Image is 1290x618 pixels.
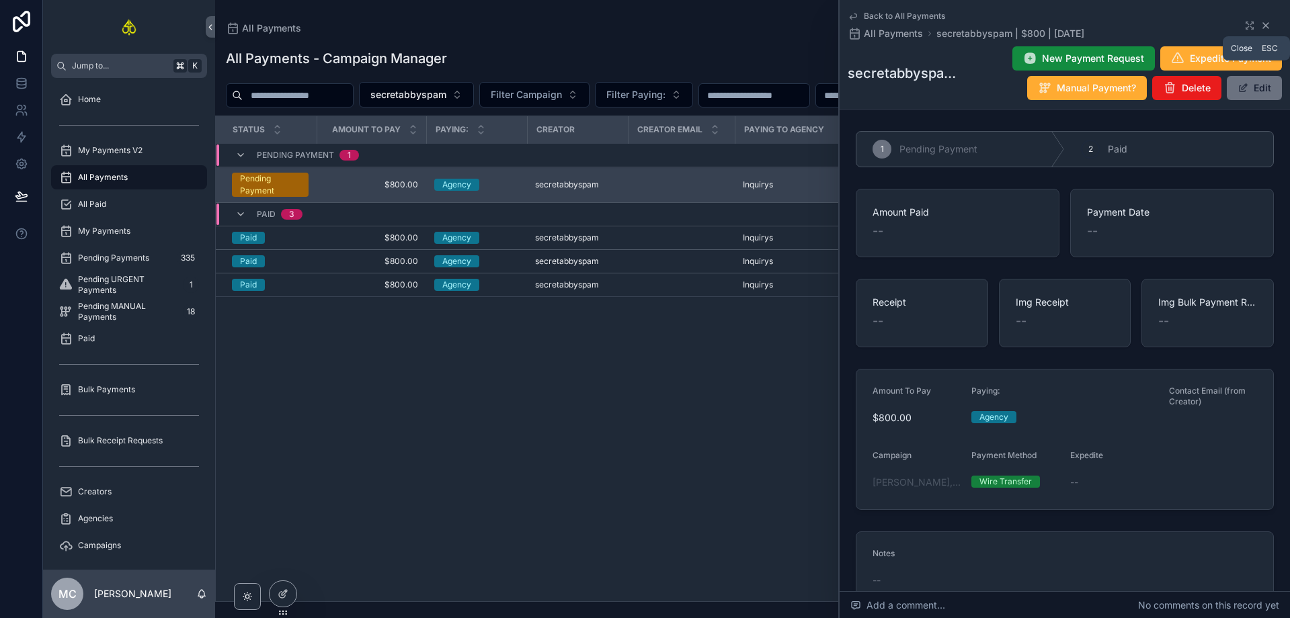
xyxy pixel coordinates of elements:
button: Delete [1152,76,1221,100]
a: secretabbyspam [535,179,620,190]
a: Inquirys [743,279,833,290]
a: Creators [51,480,207,504]
span: All Paid [78,199,106,210]
div: 18 [183,304,199,320]
span: Manual Payment? [1057,81,1136,95]
span: -- [1158,312,1169,330]
button: Edit [1227,76,1282,100]
a: Pending Payment [232,173,309,197]
span: Inquirys [743,232,773,243]
a: secretabbyspam | $800 | [DATE] [936,27,1084,40]
span: K [190,60,200,71]
span: -- [873,574,881,587]
button: Select Button [479,82,590,107]
div: Agency [442,232,471,244]
a: secretabbyspam [535,279,620,290]
span: Creators [78,486,112,497]
span: Pending MANUAL Payments [78,301,177,322]
a: Pending MANUAL Payments18 [51,300,207,324]
button: Jump to...K [51,54,207,78]
span: Inquirys [743,279,773,290]
div: Paid [240,279,257,291]
span: Paying: [436,124,469,135]
a: All Payments [848,27,923,40]
a: Agency [434,179,519,191]
a: Paid [232,255,309,267]
span: Receipt [873,296,971,309]
span: -- [1070,476,1078,489]
span: Creator Email [637,124,702,135]
span: Paid [257,209,276,220]
span: Creator [536,124,575,135]
span: Amount To Pay [332,124,401,135]
a: Pending URGENT Payments1 [51,273,207,297]
a: Paid [232,232,309,244]
span: -- [873,222,883,240]
span: secretabbyspam [535,179,599,190]
span: Jump to... [72,60,168,71]
div: 1 [183,277,199,293]
span: secretabbyspam [370,88,446,101]
span: Inquirys [743,256,773,267]
a: Back to All Payments [848,11,945,21]
a: [PERSON_NAME], The Creator - Ring Ring Ring [873,476,961,489]
span: -- [1016,312,1026,330]
div: 3 [289,209,294,220]
span: Paid [78,333,95,344]
span: Payment Date [1087,206,1257,219]
a: Inquirys [743,232,833,243]
a: Agency [434,255,519,267]
img: App logo [121,16,138,38]
h1: All Payments - Campaign Manager [226,49,447,68]
span: 1 [881,144,884,154]
div: Paid [240,232,257,244]
span: MC [58,586,77,602]
span: secretabbyspam [535,256,599,267]
span: Pending Payment [257,150,334,161]
span: Inquirys [743,179,773,190]
span: Pending Payment [899,142,977,156]
span: Paying to Agency [744,124,824,135]
a: All Payments [51,165,207,189]
a: My Payments [51,219,207,243]
a: Agency [434,279,519,291]
span: Campaigns [78,540,121,551]
div: Agency [442,179,471,191]
span: Paid [1108,142,1127,156]
a: Paid [232,279,309,291]
div: 1 [348,150,351,161]
span: My Payments [78,226,130,236]
a: Bulk Payments [51,378,207,402]
span: secretabbyspam [535,279,599,290]
div: 335 [177,250,199,266]
span: Add a comment... [850,599,945,612]
a: $800.00 [325,232,418,243]
div: Agency [979,411,1008,423]
span: Bulk Payments [78,384,135,395]
span: Payment Method [971,450,1037,460]
a: Agencies [51,506,207,531]
div: Agency [442,255,471,267]
a: Campaigns [51,533,207,558]
div: Paid [240,255,257,267]
a: secretabbyspam [535,232,620,243]
span: Expedite [1070,450,1103,460]
a: Home [51,87,207,112]
a: Pending Payments335 [51,246,207,270]
span: No comments on this record yet [1138,599,1279,612]
a: secretabbyspam [535,256,620,267]
span: Campaign [873,450,912,460]
button: Select Button [359,82,474,107]
a: My Payments V2 [51,138,207,163]
span: $800.00 [873,411,961,425]
span: secretabbyspam [535,232,599,243]
span: New Payment Request [1042,52,1144,65]
a: $800.00 [325,256,418,267]
a: $800.00 [325,279,418,290]
span: Filter Campaign [491,88,562,101]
